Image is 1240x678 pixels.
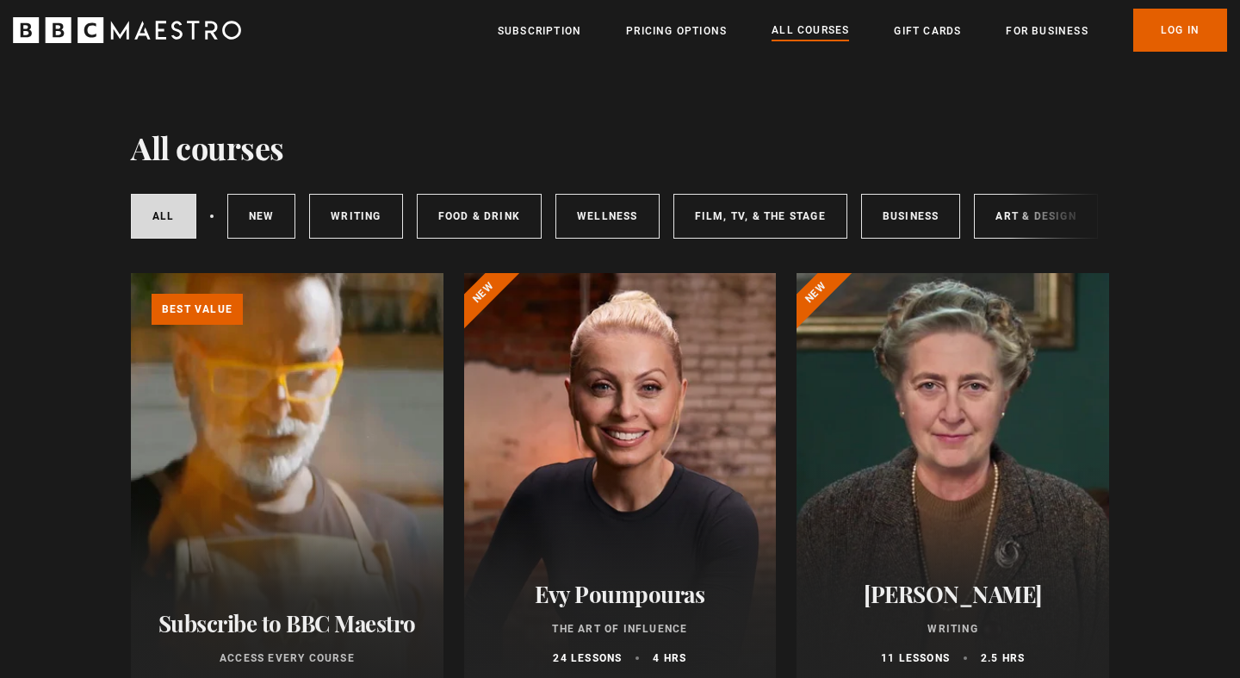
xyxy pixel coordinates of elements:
a: Subscription [498,22,581,40]
a: Log In [1133,9,1227,52]
a: Business [861,194,961,239]
a: New [227,194,296,239]
nav: Primary [498,9,1227,52]
p: 11 lessons [881,650,950,666]
p: Best value [152,294,243,325]
a: Gift Cards [894,22,961,40]
a: Writing [309,194,402,239]
h2: [PERSON_NAME] [817,581,1088,607]
h1: All courses [131,129,284,165]
svg: BBC Maestro [13,17,241,43]
p: The Art of Influence [485,621,756,637]
p: 24 lessons [553,650,622,666]
p: Writing [817,621,1088,637]
a: Pricing Options [626,22,727,40]
a: Food & Drink [417,194,542,239]
a: All Courses [772,22,849,40]
a: Wellness [555,194,660,239]
a: Art & Design [974,194,1097,239]
a: All [131,194,196,239]
a: For business [1006,22,1088,40]
p: 2.5 hrs [981,650,1025,666]
h2: Evy Poumpouras [485,581,756,607]
a: Film, TV, & The Stage [673,194,847,239]
p: 4 hrs [653,650,686,666]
